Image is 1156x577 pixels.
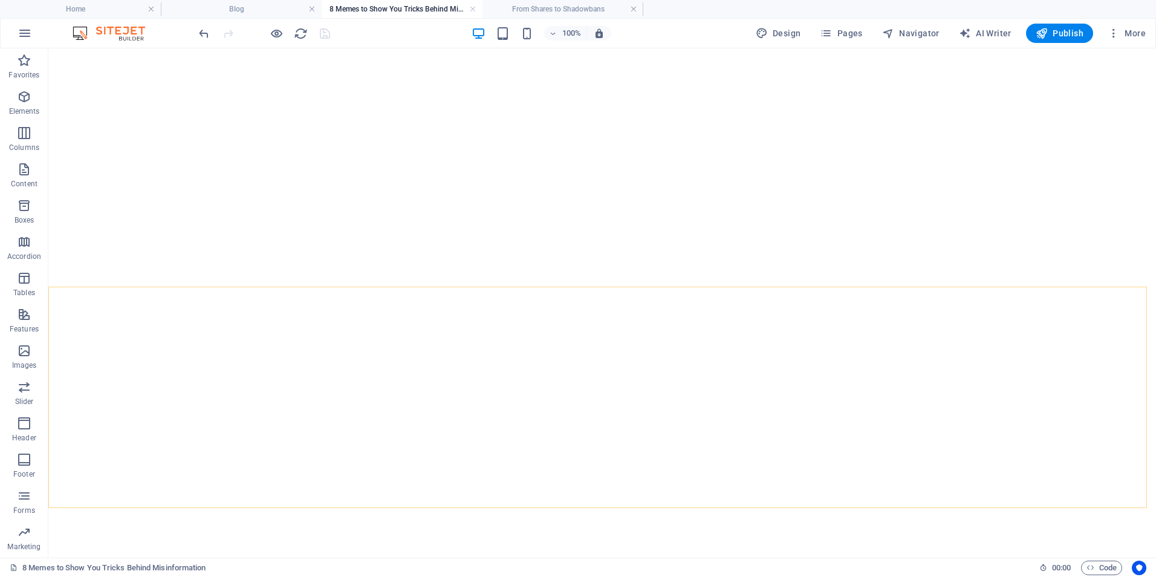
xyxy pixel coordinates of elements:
span: Navigator [882,27,940,39]
h6: 100% [562,26,582,41]
h4: From Shares to Shadowbans [482,2,643,16]
img: Editor Logo [70,26,160,41]
p: Header [12,433,36,443]
button: undo [196,26,211,41]
p: Slider [15,397,34,406]
button: 100% [544,26,587,41]
button: Pages [815,24,867,43]
p: Forms [13,506,35,515]
button: AI Writer [954,24,1016,43]
p: Content [11,179,37,189]
button: Code [1081,561,1122,575]
button: More [1103,24,1151,43]
div: Design (Ctrl+Alt+Y) [751,24,806,43]
span: AI Writer [959,27,1011,39]
a: Click to cancel selection. Double-click to open Pages [10,561,206,575]
span: Publish [1036,27,1083,39]
button: Design [751,24,806,43]
span: : [1060,563,1062,572]
p: Marketing [7,542,41,552]
button: Usercentrics [1132,561,1146,575]
span: 00 00 [1052,561,1071,575]
i: Undo: Change text (Ctrl+Z) [197,27,211,41]
span: Design [756,27,801,39]
button: reload [293,26,308,41]
p: Images [12,360,37,370]
p: Favorites [8,70,39,80]
span: Pages [820,27,862,39]
button: Navigator [877,24,944,43]
h6: Session time [1039,561,1071,575]
button: Publish [1026,24,1093,43]
p: Footer [13,469,35,479]
span: More [1108,27,1146,39]
p: Boxes [15,215,34,225]
p: Features [10,324,39,334]
p: Accordion [7,252,41,261]
i: On resize automatically adjust zoom level to fit chosen device. [594,28,605,39]
h4: 8 Memes to Show You Tricks Behind Misinformation [322,2,482,16]
p: Tables [13,288,35,298]
p: Columns [9,143,39,152]
span: Code [1086,561,1117,575]
h4: Blog [161,2,322,16]
p: Elements [9,106,40,116]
